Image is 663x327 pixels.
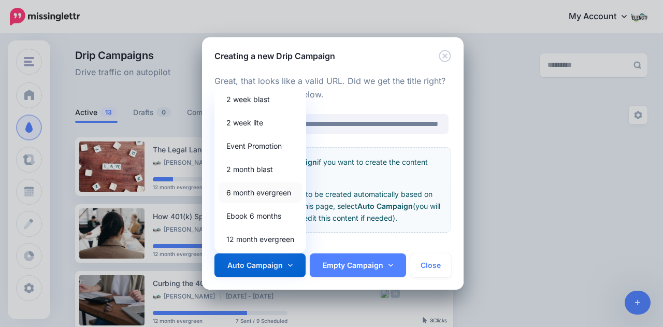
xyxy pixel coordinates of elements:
[410,253,451,277] button: Close
[223,188,442,224] p: If you'd like the content to be created automatically based on the content we find on this page, ...
[219,206,302,226] a: Ebook 6 months
[219,89,302,109] a: 2 week blast
[219,182,302,203] a: 6 month evergreen
[439,50,451,63] button: Close
[214,253,306,277] a: Auto Campaign
[219,159,302,179] a: 2 month blast
[214,50,335,62] h5: Creating a new Drip Campaign
[310,253,406,277] a: Empty Campaign
[219,136,302,156] a: Event Promotion
[219,112,302,133] a: 2 week lite
[223,156,442,180] p: Create an if you want to create the content yourself.
[357,202,413,210] b: Auto Campaign
[219,229,302,249] a: 12 month evergreen
[214,75,451,102] p: Great, that looks like a valid URL. Did we get the title right? If not, you can edit it below.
